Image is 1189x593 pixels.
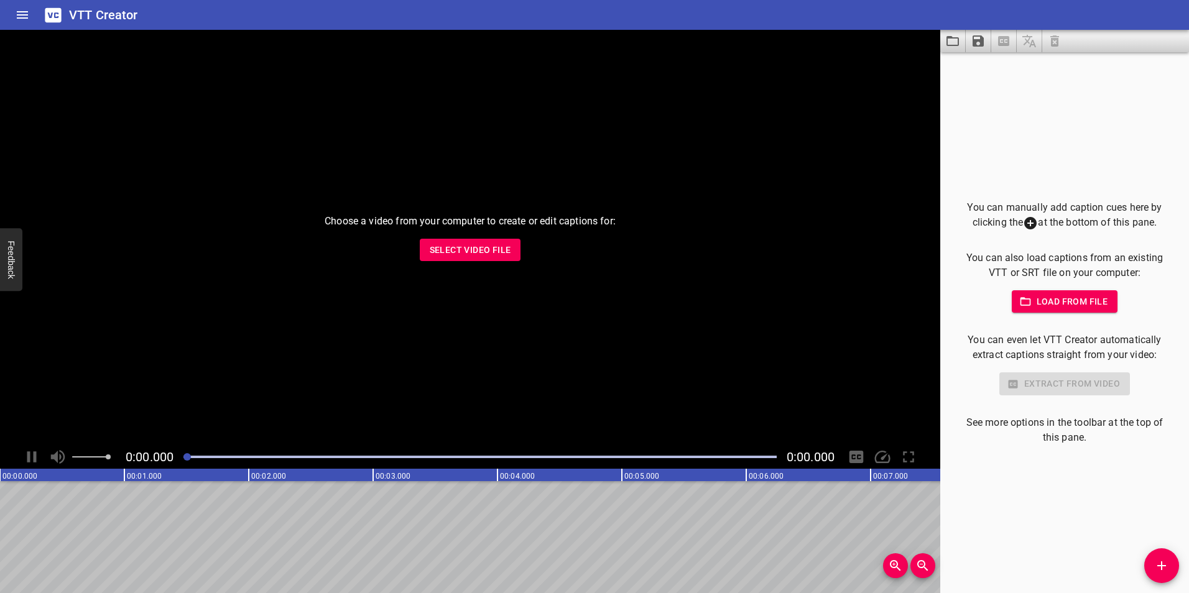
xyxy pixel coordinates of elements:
[69,5,138,25] h6: VTT Creator
[940,30,966,52] button: Load captions from file
[966,30,991,52] button: Save captions to file
[873,472,908,480] text: 00:07.000
[183,456,777,458] div: Play progress
[960,372,1169,395] div: Select a video in the pane to the left to use this feature
[971,34,986,48] svg: Save captions to file
[1012,290,1118,313] button: Load from file
[500,472,535,480] text: 00:04.000
[1144,548,1179,583] button: Add Cue
[787,449,835,464] span: Video Duration
[2,472,37,480] text: 00:00.000
[883,553,908,578] button: Zoom In
[960,415,1169,445] p: See more options in the toolbar at the top of this pane.
[1022,294,1108,310] span: Load from file
[251,472,286,480] text: 00:02.000
[624,472,659,480] text: 00:05.000
[991,30,1017,52] span: Select a video in the pane to the left, then you can automatically extract captions.
[945,34,960,48] svg: Load captions from file
[376,472,410,480] text: 00:03.000
[1017,30,1042,52] span: Add some captions below, then you can translate them.
[897,445,920,469] div: Toggle Full Screen
[844,445,868,469] div: Hide/Show Captions
[127,472,162,480] text: 00:01.000
[126,449,173,464] span: Current Time
[910,553,935,578] button: Zoom Out
[960,333,1169,362] p: You can even let VTT Creator automatically extract captions straight from your video:
[871,445,894,469] div: Playback Speed
[420,239,521,262] button: Select Video File
[325,214,616,229] p: Choose a video from your computer to create or edit captions for:
[960,251,1169,280] p: You can also load captions from an existing VTT or SRT file on your computer:
[430,242,511,258] span: Select Video File
[749,472,784,480] text: 00:06.000
[960,200,1169,231] p: You can manually add caption cues here by clicking the at the bottom of this pane.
